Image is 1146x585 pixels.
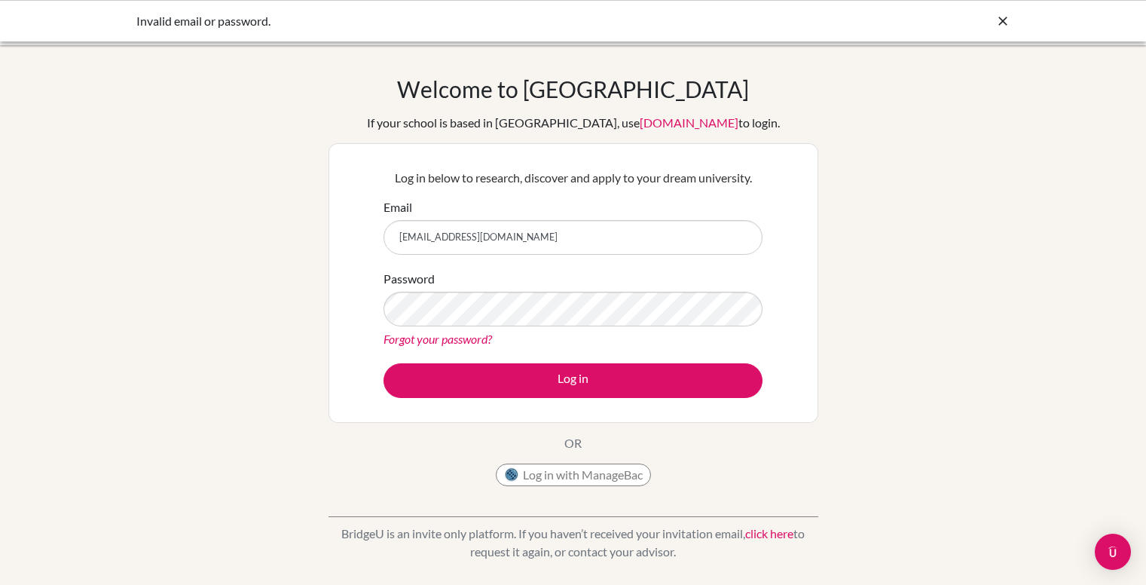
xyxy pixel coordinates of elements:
[564,434,582,452] p: OR
[397,75,749,103] h1: Welcome to [GEOGRAPHIC_DATA]
[640,115,738,130] a: [DOMAIN_NAME]
[384,363,762,398] button: Log in
[384,332,492,346] a: Forgot your password?
[384,169,762,187] p: Log in below to research, discover and apply to your dream university.
[1095,534,1131,570] div: Open Intercom Messenger
[384,270,435,288] label: Password
[496,464,651,486] button: Log in with ManageBac
[136,12,784,30] div: Invalid email or password.
[367,114,780,132] div: If your school is based in [GEOGRAPHIC_DATA], use to login.
[745,526,793,541] a: click here
[329,525,818,561] p: BridgeU is an invite only platform. If you haven’t received your invitation email, to request it ...
[384,198,412,216] label: Email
